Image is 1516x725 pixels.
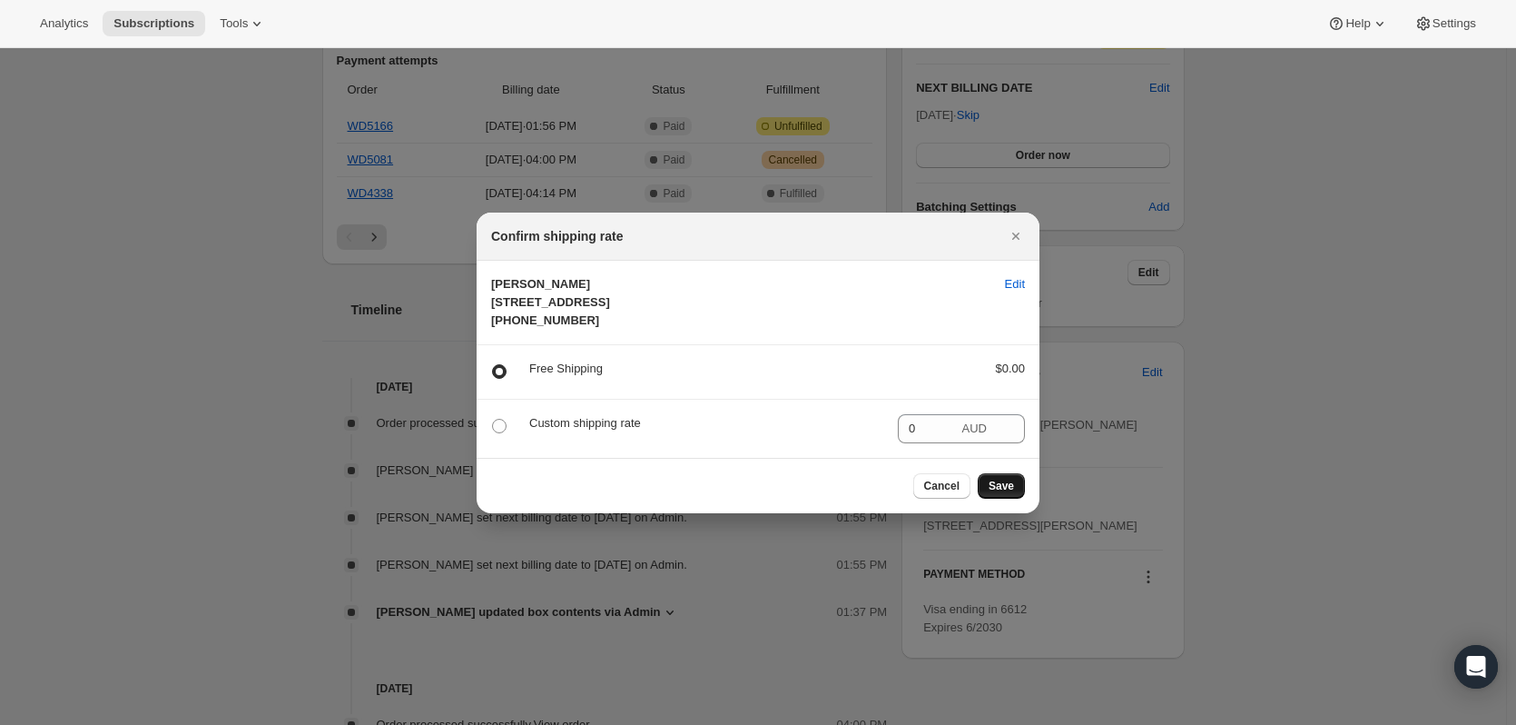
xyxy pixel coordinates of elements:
[29,11,99,36] button: Analytics
[529,360,966,378] p: Free Shipping
[1454,645,1498,689] div: Open Intercom Messenger
[1432,16,1476,31] span: Settings
[1316,11,1399,36] button: Help
[1345,16,1370,31] span: Help
[40,16,88,31] span: Analytics
[913,473,970,499] button: Cancel
[209,11,277,36] button: Tools
[924,479,960,493] span: Cancel
[995,362,1025,375] span: $0.00
[103,11,205,36] button: Subscriptions
[1403,11,1487,36] button: Settings
[220,16,248,31] span: Tools
[1003,223,1029,249] button: Close
[491,277,610,327] span: [PERSON_NAME] [STREET_ADDRESS] [PHONE_NUMBER]
[978,473,1025,499] button: Save
[994,270,1036,299] button: Edit
[962,422,987,435] span: AUD
[491,227,623,245] h2: Confirm shipping rate
[989,479,1014,493] span: Save
[113,16,194,31] span: Subscriptions
[1005,275,1025,293] span: Edit
[529,414,883,432] p: Custom shipping rate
